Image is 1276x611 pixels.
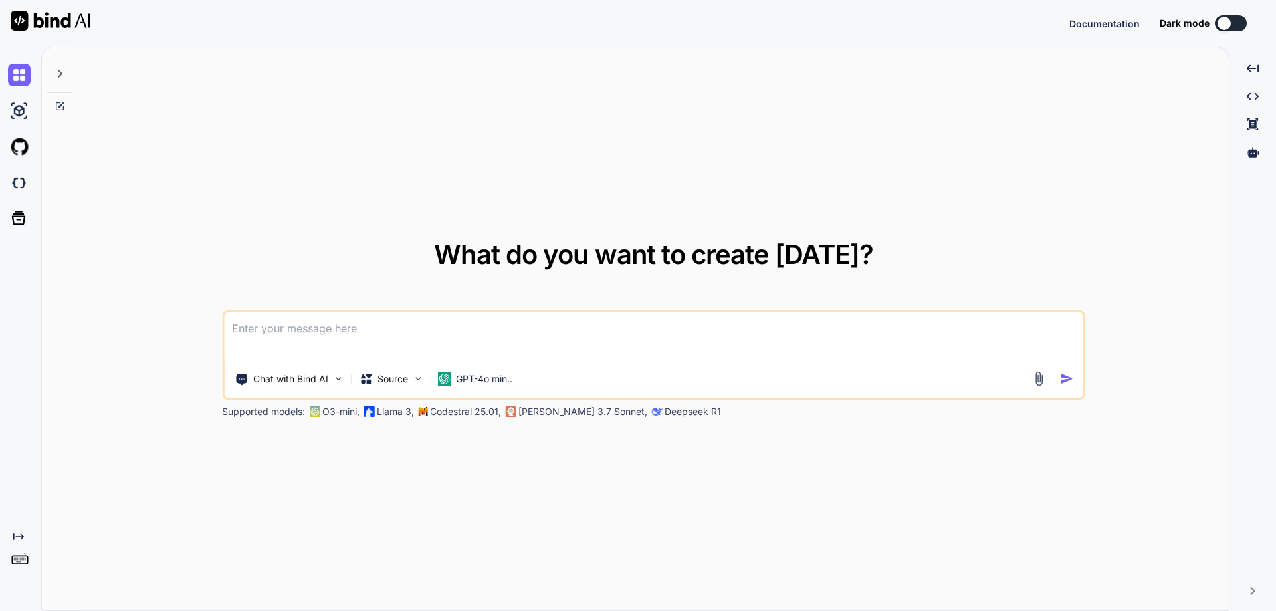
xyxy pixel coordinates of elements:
[332,373,344,384] img: Pick Tools
[8,64,31,86] img: chat
[8,172,31,194] img: darkCloudIdeIcon
[1031,371,1047,386] img: attachment
[437,372,451,386] img: GPT-4o mini
[412,373,423,384] img: Pick Models
[222,405,305,418] p: Supported models:
[364,406,374,417] img: Llama2
[253,372,328,386] p: Chat with Bind AI
[456,372,512,386] p: GPT-4o min..
[377,372,408,386] p: Source
[377,405,414,418] p: Llama 3,
[322,405,360,418] p: O3-mini,
[309,406,320,417] img: GPT-4
[8,100,31,122] img: ai-studio
[1069,18,1140,29] span: Documentation
[8,136,31,158] img: githubLight
[430,405,501,418] p: Codestral 25.01,
[1160,17,1210,30] span: Dark mode
[418,407,427,416] img: Mistral-AI
[651,406,662,417] img: claude
[434,238,873,271] span: What do you want to create [DATE]?
[1069,17,1140,31] button: Documentation
[665,405,721,418] p: Deepseek R1
[11,11,90,31] img: Bind AI
[518,405,647,418] p: [PERSON_NAME] 3.7 Sonnet,
[1060,372,1074,386] img: icon
[505,406,516,417] img: claude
